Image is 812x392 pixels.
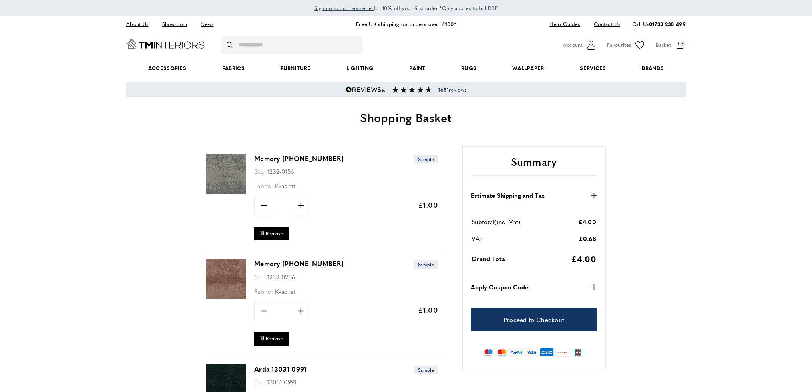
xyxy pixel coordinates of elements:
[555,348,569,357] img: discover
[266,230,283,237] span: Remove
[130,56,204,80] span: Accessories
[414,260,438,269] span: Sample
[314,4,374,12] a: Sign up to our newsletter
[267,167,294,175] span: 1232-0156
[543,19,586,30] a: Help Guides
[471,282,528,292] strong: Apply Coupon Code
[275,181,296,190] span: Kvadrat
[588,19,620,30] a: Contact Us
[254,287,273,295] span: Fabric:
[579,234,597,243] span: £0.68
[414,155,438,163] span: Sample
[126,19,154,30] a: About Us
[360,109,452,126] span: Shopping Basket
[418,305,438,315] span: £1.00
[472,217,494,226] span: Subtotal
[472,234,484,243] span: VAT
[227,36,235,54] button: Search
[496,348,507,357] img: mastercard
[494,56,562,80] a: Wallpaper
[578,217,597,226] span: £4.00
[632,20,686,28] p: Call Us
[254,167,265,175] span: Sku:
[391,56,443,80] a: Paint
[571,253,597,265] span: £4.00
[649,20,686,28] a: 01733 230 499
[483,348,494,357] img: maestro
[126,39,205,49] a: Go to Home page
[254,181,273,190] span: Fabric:
[206,259,246,299] img: Memory 2 1232-0236
[195,19,219,30] a: News
[471,308,597,331] a: Proceed to Checkout
[509,348,523,357] img: paypal
[525,348,538,357] img: visa
[204,56,263,80] a: Fabrics
[438,86,466,93] span: reviews
[392,86,432,93] img: Reviews section
[206,188,246,195] a: Memory 2 1232-0156
[443,56,494,80] a: Rugs
[156,19,193,30] a: Showroom
[314,4,498,12] span: for 10% off your first order *Only applies to full RRP
[266,335,283,342] span: Remove
[471,191,545,200] strong: Estimate Shipping and Tax
[254,154,343,163] a: Memory [PHONE_NUMBER]
[263,56,328,80] a: Furniture
[254,332,289,345] button: Remove Memory 2 1232-0236
[275,287,296,295] span: Kvadrat
[494,217,520,226] span: (inc. Vat)
[206,154,246,194] img: Memory 2 1232-0156
[418,200,438,210] span: £1.00
[254,227,289,240] button: Remove Memory 2 1232-0156
[607,39,646,51] a: Favourites
[254,378,265,386] span: Sku:
[254,364,307,374] a: Arda 13031-0991
[356,20,456,28] a: Free UK shipping on orders over £100*
[563,41,582,49] span: Account
[471,191,597,200] button: Estimate Shipping and Tax
[624,56,682,80] a: Brands
[414,366,438,374] span: Sample
[562,56,624,80] a: Services
[471,155,597,176] h2: Summary
[328,56,391,80] a: Lighting
[267,378,297,386] span: 13031-0991
[254,273,265,281] span: Sku:
[607,41,631,49] span: Favourites
[267,273,295,281] span: 1232-0236
[571,348,585,357] img: jcb
[472,254,507,263] span: Grand Total
[540,348,554,357] img: american-express
[206,293,246,300] a: Memory 2 1232-0236
[438,86,449,93] strong: 1651
[346,86,386,93] img: Reviews.io 5 stars
[563,39,597,51] button: Customer Account
[254,259,343,268] a: Memory [PHONE_NUMBER]
[471,282,597,292] button: Apply Coupon Code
